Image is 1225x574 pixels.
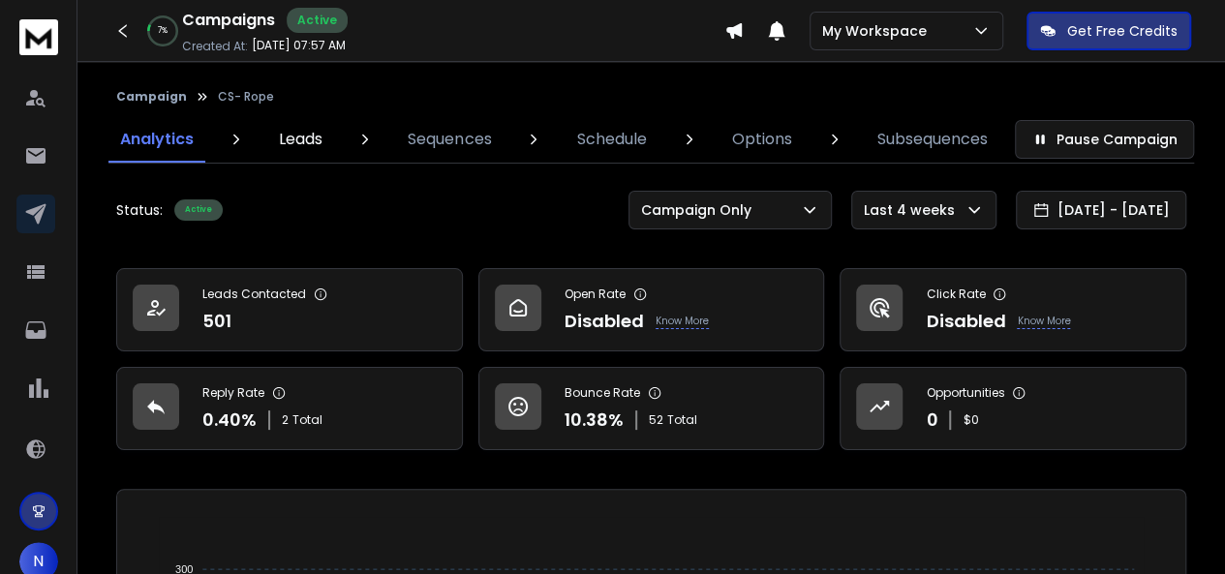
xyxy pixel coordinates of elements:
p: Options [732,128,792,151]
h1: Campaigns [182,9,275,32]
a: Open RateDisabledKnow More [478,268,825,351]
a: Subsequences [866,116,999,163]
a: Bounce Rate10.38%52Total [478,367,825,450]
p: My Workspace [822,21,934,41]
p: Opportunities [926,385,1004,401]
span: 52 [649,412,663,428]
p: Disabled [926,308,1005,335]
p: 0 [926,407,937,434]
a: Opportunities0$0 [840,367,1186,450]
p: Know More [1017,314,1070,329]
a: Analytics [108,116,205,163]
p: Status: [116,200,163,220]
p: 7 % [158,25,168,37]
span: 2 [282,412,289,428]
p: Leads [279,128,322,151]
a: Schedule [566,116,658,163]
span: Total [667,412,697,428]
div: Active [174,199,223,221]
p: Schedule [577,128,647,151]
p: Leads Contacted [202,287,306,302]
p: $ 0 [963,412,978,428]
p: Created At: [182,39,248,54]
a: Leads [267,116,334,163]
p: Sequences [408,128,491,151]
p: Subsequences [877,128,988,151]
p: [DATE] 07:57 AM [252,38,346,53]
p: CS- Rope [218,89,274,105]
button: Get Free Credits [1026,12,1191,50]
a: Options [720,116,804,163]
img: logo [19,19,58,55]
p: Analytics [120,128,194,151]
p: Click Rate [926,287,985,302]
p: Last 4 weeks [864,200,963,220]
p: 501 [202,308,231,335]
p: Open Rate [565,287,626,302]
a: Reply Rate0.40%2Total [116,367,463,450]
span: Total [292,412,322,428]
a: Leads Contacted501 [116,268,463,351]
button: Campaign [116,89,187,105]
p: Know More [656,314,709,329]
p: Get Free Credits [1067,21,1178,41]
div: Active [287,8,348,33]
p: Campaign Only [641,200,759,220]
p: 0.40 % [202,407,257,434]
a: Sequences [396,116,503,163]
button: [DATE] - [DATE] [1016,191,1186,229]
p: 10.38 % [565,407,624,434]
p: Bounce Rate [565,385,640,401]
button: Pause Campaign [1015,120,1194,159]
p: Reply Rate [202,385,264,401]
p: Disabled [565,308,644,335]
a: Click RateDisabledKnow More [840,268,1186,351]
